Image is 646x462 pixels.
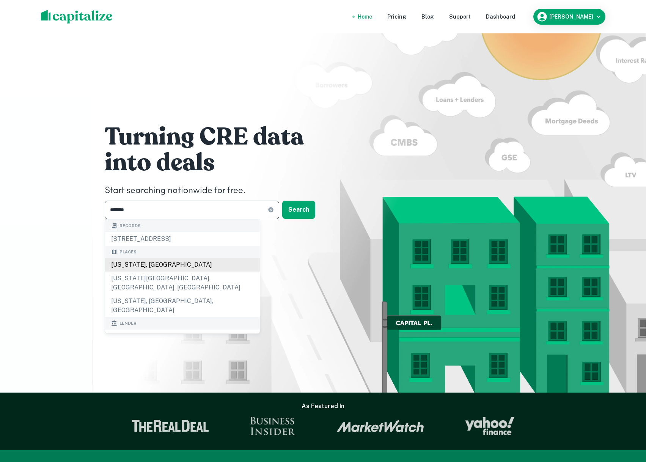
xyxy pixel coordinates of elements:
span: Lender [119,320,137,327]
div: [US_STATE], [GEOGRAPHIC_DATA] [105,258,260,272]
button: [PERSON_NAME] [533,9,605,25]
div: [STREET_ADDRESS] [105,232,260,246]
button: Search [282,201,315,219]
a: Blog [421,13,434,21]
h6: As Featured In [302,402,344,411]
div: [US_STATE][GEOGRAPHIC_DATA], [GEOGRAPHIC_DATA], [GEOGRAPHIC_DATA] [105,272,260,294]
a: Pricing [387,13,406,21]
img: ai-illustration.webp [92,32,646,424]
h4: Start searching nationwide for free. [105,184,332,198]
img: The Real Deal [132,420,209,432]
span: Records [119,223,141,229]
span: Places [119,249,137,255]
img: Business Insider [250,417,295,435]
h6: [PERSON_NAME] [549,14,593,19]
img: capitalize-logo.png [41,10,113,24]
img: Market Watch [336,420,424,432]
a: Dashboard [486,13,515,21]
a: Support [449,13,471,21]
div: [US_STATE], [GEOGRAPHIC_DATA], [GEOGRAPHIC_DATA] [105,294,260,317]
h1: Turning CRE data [105,122,332,152]
a: Home [358,13,372,21]
h1: into deals [105,148,332,178]
img: Yahoo Finance [465,417,514,435]
iframe: Chat Widget [608,401,646,438]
